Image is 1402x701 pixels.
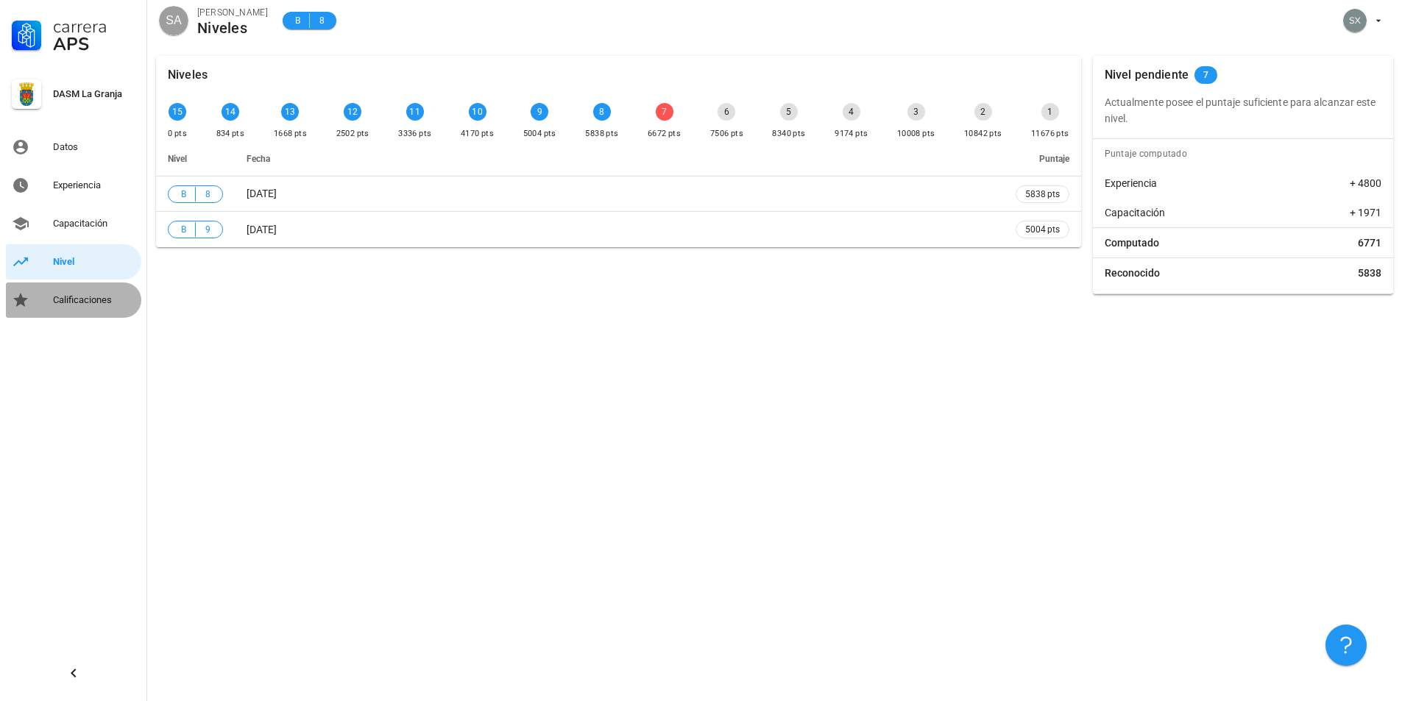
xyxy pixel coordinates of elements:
span: Computado [1105,235,1159,250]
div: 6672 pts [648,127,681,141]
th: Nivel [156,141,235,177]
div: Niveles [168,56,208,94]
div: 6 [718,103,735,121]
span: SA [166,6,181,35]
span: Capacitación [1105,205,1165,220]
div: 5 [780,103,798,121]
div: DASM La Granja [53,88,135,100]
div: 10008 pts [897,127,935,141]
div: 834 pts [216,127,245,141]
span: 5838 [1358,266,1381,280]
a: Capacitación [6,206,141,241]
span: 7 [1203,66,1208,84]
div: 3336 pts [398,127,431,141]
div: 5004 pts [523,127,556,141]
div: 1 [1041,103,1059,121]
span: 5004 pts [1025,222,1060,237]
span: [DATE] [247,188,277,199]
span: B [177,222,189,237]
span: B [291,13,303,28]
div: Niveles [197,20,268,36]
th: Puntaje [1004,141,1081,177]
div: 13 [281,103,299,121]
div: avatar [159,6,188,35]
div: Calificaciones [53,294,135,306]
div: [PERSON_NAME] [197,5,268,20]
div: 10 [469,103,486,121]
div: 3 [907,103,925,121]
div: 8340 pts [772,127,805,141]
span: Puntaje [1039,154,1069,164]
div: 10842 pts [964,127,1002,141]
div: Nivel pendiente [1105,56,1189,94]
span: Reconocido [1105,266,1160,280]
a: Nivel [6,244,141,280]
div: 8 [593,103,611,121]
div: 12 [344,103,361,121]
div: Puntaje computado [1099,139,1393,168]
div: 11 [406,103,424,121]
a: Datos [6,129,141,165]
span: 5838 pts [1025,187,1060,202]
div: APS [53,35,135,53]
div: 9174 pts [835,127,868,141]
div: avatar [1343,9,1367,32]
span: Experiencia [1105,176,1157,191]
p: Actualmente posee el puntaje suficiente para alcanzar este nivel. [1105,94,1381,127]
a: Experiencia [6,168,141,203]
span: 8 [202,187,213,202]
div: Datos [53,141,135,153]
div: 15 [169,103,186,121]
div: 1668 pts [274,127,307,141]
th: Fecha [235,141,1004,177]
a: Calificaciones [6,282,141,318]
div: Nivel [53,256,135,268]
span: B [177,187,189,202]
div: Carrera [53,18,135,35]
span: + 1971 [1350,205,1381,220]
div: 2 [974,103,992,121]
span: 6771 [1358,235,1381,250]
div: 7 [656,103,673,121]
div: 14 [222,103,239,121]
div: 7506 pts [710,127,743,141]
span: Nivel [168,154,187,164]
div: 2502 pts [336,127,369,141]
div: 9 [531,103,548,121]
div: 4 [843,103,860,121]
div: Experiencia [53,179,135,191]
div: 0 pts [168,127,187,141]
div: Capacitación [53,218,135,229]
span: + 4800 [1350,176,1381,191]
span: Fecha [247,154,270,164]
span: 9 [202,222,213,237]
div: 4170 pts [461,127,494,141]
span: 8 [316,13,328,28]
div: 5838 pts [585,127,618,141]
div: 11676 pts [1031,127,1069,141]
span: [DATE] [247,224,277,235]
